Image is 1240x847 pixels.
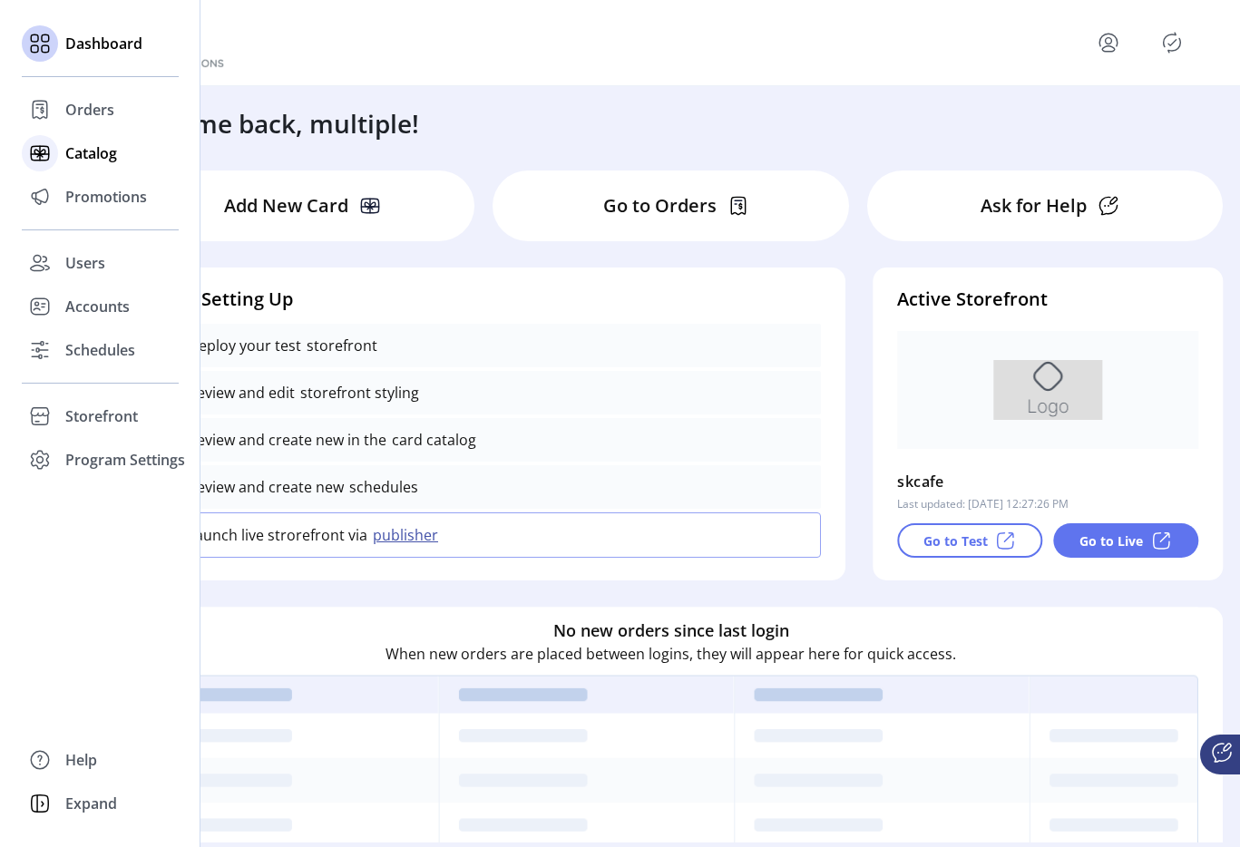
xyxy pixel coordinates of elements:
[344,476,418,498] p: schedules
[295,382,419,404] p: storefront styling
[897,496,1069,512] p: Last updated: [DATE] 12:27:26 PM
[553,618,789,643] h6: No new orders since last login
[188,382,295,404] p: Review and edit
[188,476,344,498] p: Review and create new
[981,192,1087,219] p: Ask for Help
[65,142,117,164] span: Catalog
[1157,28,1186,57] button: Publisher Panel
[143,286,821,313] h4: Finish Setting Up
[188,335,301,356] p: Deploy your test
[65,405,138,427] span: Storefront
[603,192,717,219] p: Go to Orders
[65,186,147,208] span: Promotions
[65,339,135,361] span: Schedules
[386,429,476,451] p: card catalog
[188,524,367,546] p: Launch live strorefront via
[367,524,449,546] button: publisher
[65,449,185,471] span: Program Settings
[1079,531,1143,550] p: Go to Live
[65,33,142,54] span: Dashboard
[386,643,956,665] p: When new orders are placed between logins, they will appear here for quick access.
[65,99,114,121] span: Orders
[65,793,117,814] span: Expand
[301,335,377,356] p: storefront
[923,531,988,550] p: Go to Test
[897,467,943,496] p: skcafe
[120,104,419,142] h3: Welcome back, multiple!
[188,429,386,451] p: Review and create new in the
[65,749,97,771] span: Help
[1094,28,1123,57] button: menu
[65,296,130,317] span: Accounts
[224,192,348,219] p: Add New Card
[65,252,105,274] span: Users
[897,286,1198,313] h4: Active Storefront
